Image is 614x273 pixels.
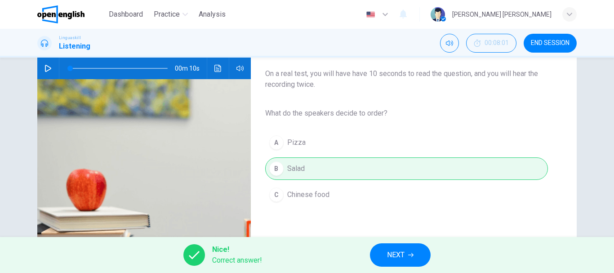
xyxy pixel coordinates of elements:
button: Dashboard [105,6,147,22]
div: Hide [466,34,516,53]
div: [PERSON_NAME] [PERSON_NAME] [452,9,552,20]
button: 00:08:01 [466,34,516,53]
img: en [365,11,376,18]
button: END SESSION [524,34,577,53]
span: Correct answer! [212,255,262,266]
span: Dashboard [109,9,143,20]
span: On a real test, you will have have 10 seconds to read the question, and you will hear the recordi... [265,68,548,90]
span: Analysis [199,9,226,20]
span: NEXT [387,249,405,261]
span: Linguaskill [59,35,81,41]
a: OpenEnglish logo [37,5,105,23]
button: Click to see the audio transcription [211,58,225,79]
button: Practice [150,6,191,22]
div: Mute [440,34,459,53]
span: END SESSION [531,40,570,47]
button: Analysis [195,6,229,22]
span: Practice [154,9,180,20]
span: 00:08:01 [485,40,509,47]
span: What do the speakers decide to order? [265,108,548,119]
span: Nice! [212,244,262,255]
span: 00m 10s [175,58,207,79]
img: Profile picture [431,7,445,22]
img: OpenEnglish logo [37,5,85,23]
button: NEXT [370,243,431,267]
h1: Listening [59,41,90,52]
